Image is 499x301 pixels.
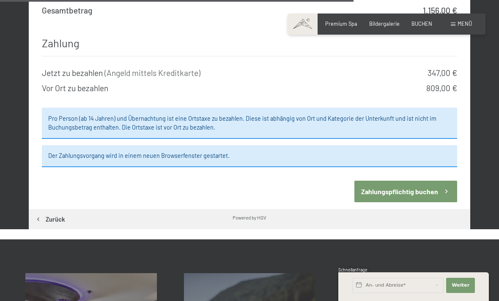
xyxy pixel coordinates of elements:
[446,278,475,293] button: Weiter
[354,181,457,202] button: Zahlungspflichtig buchen
[42,83,108,94] div: Vor Ort zu bezahlen
[458,20,472,27] span: Menü
[233,214,266,221] div: Powered by HGV
[423,5,457,16] div: 1.156,00 €
[29,209,71,229] button: Zurück
[411,20,432,27] a: BUCHEN
[42,30,457,57] h3: Zahlung
[42,145,457,167] div: Der Zahlungsvorgang wird in einem neuen Browserfenster gestartet.
[42,108,457,139] div: Pro Person (ab 14 Jahren) und Übernachtung ist eine Ortstaxe zu bezahlen. Diese ist abhängig von ...
[325,20,357,27] a: Premium Spa
[428,68,457,79] div: 347,00 €
[369,20,400,27] a: Bildergalerie
[104,68,200,78] span: ( Angeld mittels Kreditkarte )
[338,267,367,272] span: Schnellanfrage
[42,5,92,16] div: Gesamtbetrag
[42,68,200,79] div: Jetzt zu bezahlen
[426,83,457,94] div: 809,00 €
[452,282,469,289] span: Weiter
